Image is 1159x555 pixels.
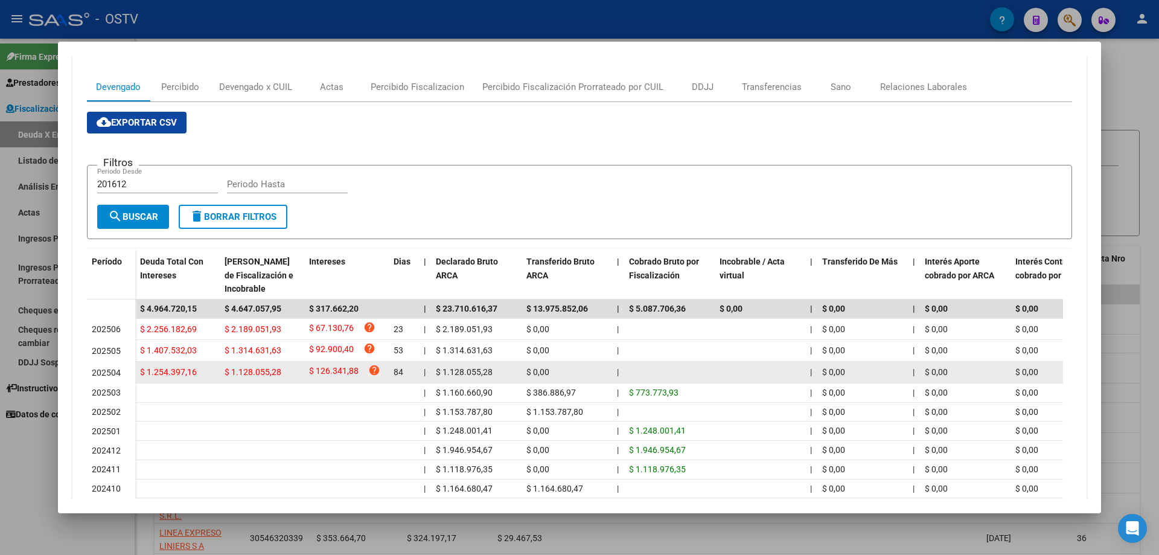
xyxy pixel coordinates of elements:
span: | [810,388,812,397]
div: DDJJ [692,80,714,94]
span: 53 [394,345,403,355]
span: Exportar CSV [97,117,177,128]
span: $ 0,00 [822,324,845,334]
span: $ 0,00 [526,324,549,334]
span: $ 0,00 [925,367,948,377]
div: Actas [320,80,343,94]
span: $ 1.254.397,16 [140,367,197,377]
span: $ 1.128.055,28 [436,367,493,377]
datatable-header-cell: Deuda Bruta Neto de Fiscalización e Incobrable [220,249,304,302]
span: | [424,445,426,455]
span: | [424,407,426,417]
datatable-header-cell: Interés Contribución cobrado por ARCA [1011,249,1101,302]
button: Buscar [97,205,169,229]
span: | [617,345,619,355]
div: Relaciones Laborales [880,80,967,94]
span: | [810,324,812,334]
span: | [424,388,426,397]
span: $ 0,00 [822,304,845,313]
span: $ 13.975.852,06 [526,304,588,313]
span: $ 1.248.001,41 [629,426,686,435]
datatable-header-cell: Cobrado Bruto por Fiscalización [624,249,715,302]
span: | [913,407,915,417]
span: | [913,464,915,474]
mat-icon: delete [190,209,204,223]
span: | [810,345,812,355]
datatable-header-cell: Transferido De Más [817,249,908,302]
span: $ 0,00 [822,484,845,493]
span: | [617,464,619,474]
span: 202506 [92,324,121,334]
div: Percibido [161,80,199,94]
span: $ 0,00 [925,407,948,417]
div: Devengado [96,80,141,94]
span: | [617,407,619,417]
span: $ 4.964.720,15 [140,304,197,313]
span: | [810,464,812,474]
datatable-header-cell: | [908,249,920,302]
datatable-header-cell: Deuda Total Con Intereses [135,249,220,302]
span: $ 67.130,76 [309,321,354,338]
span: $ 0,00 [925,304,948,313]
span: $ 0,00 [1015,324,1038,334]
span: $ 0,00 [925,388,948,397]
span: | [617,367,619,377]
span: $ 0,00 [526,464,549,474]
i: help [363,321,375,333]
div: Percibido Fiscalización Prorrateado por CUIL [482,80,663,94]
button: Exportar CSV [87,112,187,133]
span: 202503 [92,388,121,397]
span: 202411 [92,464,121,474]
span: $ 386.886,97 [526,388,576,397]
div: Open Intercom Messenger [1118,514,1147,543]
span: | [810,257,813,266]
span: | [913,445,915,455]
span: $ 0,00 [925,484,948,493]
span: $ 1.153.787,80 [436,407,493,417]
span: 84 [394,367,403,377]
span: $ 1.164.680,47 [436,484,493,493]
span: $ 126.341,88 [309,364,359,380]
span: $ 1.946.954,67 [629,445,686,455]
span: 202410 [92,484,121,493]
span: Intereses [309,257,345,266]
span: $ 5.087.706,36 [629,304,686,313]
span: $ 0,00 [1015,445,1038,455]
span: $ 0,00 [822,345,845,355]
span: $ 4.647.057,95 [225,304,281,313]
span: $ 0,00 [1015,464,1038,474]
span: $ 0,00 [822,464,845,474]
span: $ 1.248.001,41 [436,426,493,435]
span: Borrar Filtros [190,211,276,222]
span: $ 1.160.660,90 [436,388,493,397]
span: | [617,426,619,435]
span: $ 0,00 [1015,484,1038,493]
datatable-header-cell: Período [87,249,135,300]
span: $ 0,00 [822,388,845,397]
span: 202504 [92,368,121,377]
span: $ 92.900,40 [309,342,354,359]
span: $ 0,00 [925,324,948,334]
span: $ 1.118.976,35 [629,464,686,474]
span: | [617,484,619,493]
div: Transferencias [742,80,802,94]
mat-icon: search [108,209,123,223]
span: $ 0,00 [925,426,948,435]
span: Interés Contribución cobrado por ARCA [1015,257,1094,280]
div: Devengado x CUIL [219,80,292,94]
span: $ 0,00 [526,445,549,455]
span: $ 2.189.051,93 [225,324,281,334]
span: Deuda Total Con Intereses [140,257,203,280]
span: | [913,324,915,334]
span: $ 0,00 [925,345,948,355]
span: $ 0,00 [526,367,549,377]
datatable-header-cell: | [612,249,624,302]
span: $ 1.407.532,03 [140,345,197,355]
span: $ 1.946.954,67 [436,445,493,455]
h3: Filtros [97,156,139,169]
span: $ 1.118.976,35 [436,464,493,474]
span: $ 0,00 [822,407,845,417]
span: | [617,257,619,266]
span: | [424,426,426,435]
span: | [424,484,426,493]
